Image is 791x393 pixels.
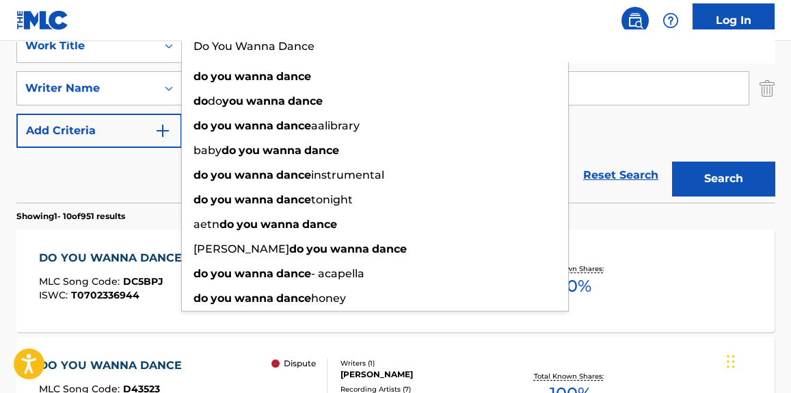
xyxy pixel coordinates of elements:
strong: do [219,218,234,231]
strong: do [289,242,304,255]
strong: dance [276,168,311,181]
strong: dance [276,70,311,83]
div: Writers ( 1 ) [340,358,507,368]
strong: do [193,193,208,206]
p: Dispute [284,357,316,370]
span: baby [193,144,222,157]
span: [PERSON_NAME] [193,242,289,255]
div: Help [657,7,684,34]
div: DO YOU WANNA DANCE [39,357,189,374]
strong: you [211,193,232,206]
strong: dance [276,193,311,206]
strong: you [222,94,243,107]
strong: you [306,242,327,255]
strong: wanna [234,267,273,280]
strong: dance [276,267,311,280]
span: MLC Song Code : [39,275,123,288]
a: Reset Search [576,160,665,190]
a: Public Search [621,7,649,34]
strong: you [211,70,232,83]
strong: wanna [246,94,285,107]
strong: do [193,292,208,305]
button: Search [672,162,775,196]
span: do [208,94,222,107]
div: Writer Name [25,80,148,97]
span: aetn [193,218,219,231]
img: search [627,12,643,29]
strong: do [222,144,236,157]
span: honey [311,292,346,305]
a: Log In [693,3,775,38]
strong: wanna [234,119,273,132]
strong: dance [304,144,339,157]
strong: wanna [263,144,301,157]
a: DO YOU WANNA DANCEMLC Song Code:DC5BPJISWC:T0702336944Writers (2)[PERSON_NAME], [PERSON_NAME]Reco... [16,229,775,332]
span: DC5BPJ [123,275,163,288]
strong: you [211,119,232,132]
span: ISWC : [39,289,71,301]
strong: dance [302,218,337,231]
strong: do [193,94,208,107]
strong: do [193,70,208,83]
span: 100 % [550,274,591,299]
strong: dance [372,242,407,255]
img: help [662,12,679,29]
strong: dance [276,119,311,132]
strong: dance [288,94,323,107]
span: aalibrary [311,119,360,132]
strong: wanna [234,292,273,305]
div: DO YOU WANNA DANCE [39,250,189,266]
span: T0702336944 [71,289,139,301]
img: 9d2ae6d4665cec9f34b9.svg [155,123,171,139]
button: Add Criteria [16,114,182,148]
strong: wanna [234,193,273,206]
strong: wanna [234,70,273,83]
form: Search Form [16,29,775,203]
div: [PERSON_NAME] [340,368,507,381]
strong: you [239,144,260,157]
strong: do [193,168,208,181]
span: instrumental [311,168,384,181]
strong: you [211,267,232,280]
span: - acapella [311,267,364,280]
p: Total Known Shares: [534,371,607,381]
strong: you [211,168,232,181]
img: Delete Criterion [760,71,775,105]
img: MLC Logo [16,10,69,30]
span: tonight [311,193,353,206]
strong: do [193,267,208,280]
strong: do [193,119,208,132]
p: Showing 1 - 10 of 951 results [16,210,125,223]
div: Drag [727,341,735,382]
iframe: Chat Widget [723,327,791,393]
strong: wanna [260,218,299,231]
p: Total Known Shares: [534,264,607,274]
strong: wanna [234,168,273,181]
strong: you [211,292,232,305]
strong: dance [276,292,311,305]
div: Work Title [25,38,148,54]
strong: you [237,218,258,231]
strong: wanna [330,242,369,255]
